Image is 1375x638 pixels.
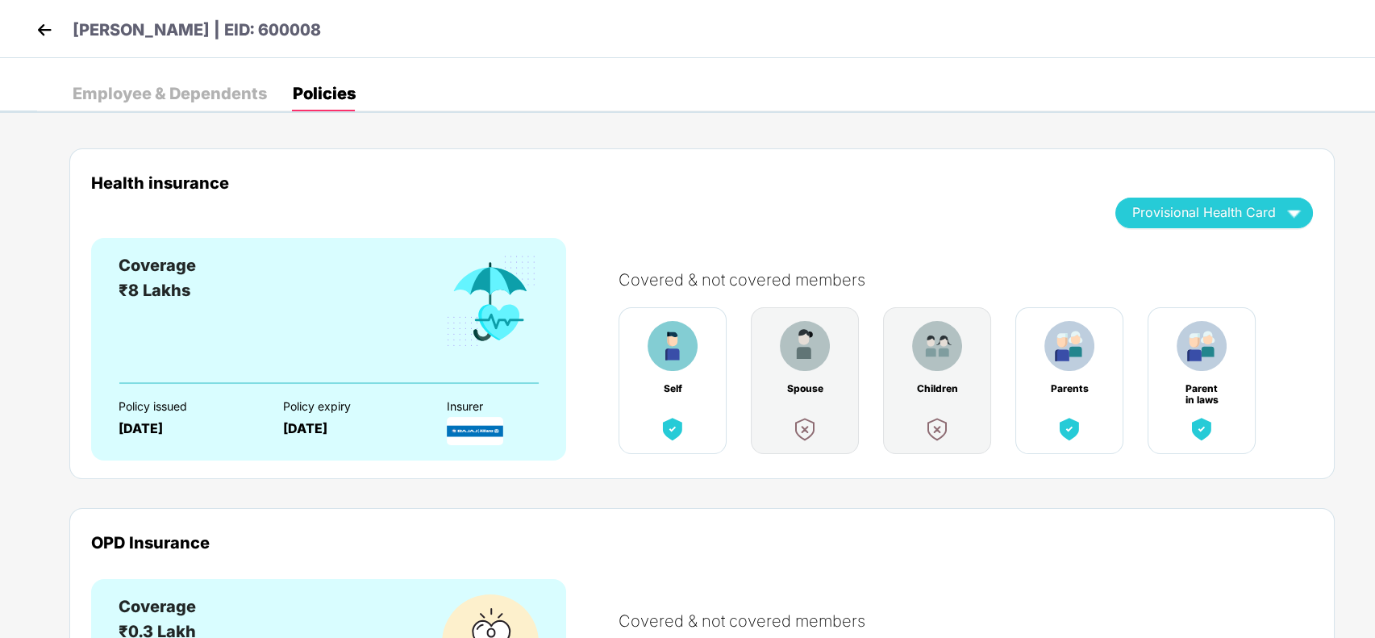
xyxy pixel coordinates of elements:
[1132,208,1276,217] span: Provisional Health Card
[119,400,255,413] div: Policy issued
[790,415,819,444] img: benefitCardImg
[1044,321,1094,371] img: benefitCardImg
[91,173,1091,192] div: Health insurance
[652,383,694,394] div: Self
[283,400,419,413] div: Policy expiry
[283,421,419,436] div: [DATE]
[119,421,255,436] div: [DATE]
[1177,321,1227,371] img: benefitCardImg
[912,321,962,371] img: benefitCardImg
[916,383,958,394] div: Children
[32,18,56,42] img: back
[73,85,267,102] div: Employee & Dependents
[1055,415,1084,444] img: benefitCardImg
[780,321,830,371] img: benefitCardImg
[447,400,583,413] div: Insurer
[293,85,356,102] div: Policies
[923,415,952,444] img: benefitCardImg
[619,611,1329,631] div: Covered & not covered members
[1115,198,1313,228] button: Provisional Health Card
[619,270,1329,290] div: Covered & not covered members
[447,417,503,445] img: InsurerLogo
[73,18,321,43] p: [PERSON_NAME] | EID: 600008
[1280,198,1308,227] img: wAAAAASUVORK5CYII=
[1048,383,1090,394] div: Parents
[444,253,539,350] img: benefitCardImg
[119,253,196,278] div: Coverage
[784,383,826,394] div: Spouse
[658,415,687,444] img: benefitCardImg
[119,594,196,619] div: Coverage
[1181,383,1223,394] div: Parent in laws
[1187,415,1216,444] img: benefitCardImg
[648,321,698,371] img: benefitCardImg
[91,533,1313,552] div: OPD Insurance
[119,281,190,300] span: ₹8 Lakhs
